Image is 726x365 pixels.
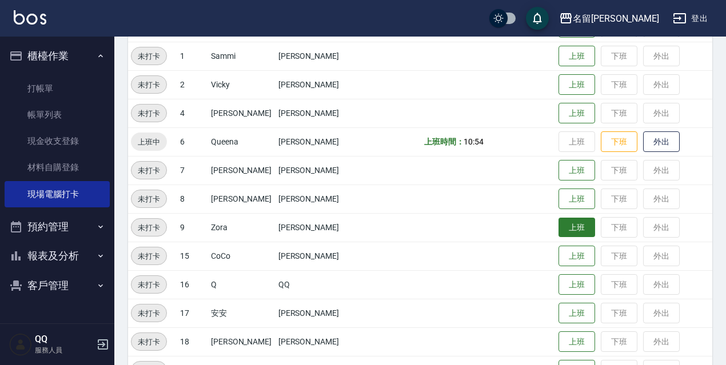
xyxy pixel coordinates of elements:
button: 上班 [559,103,595,124]
span: 未打卡 [131,107,166,119]
td: 9 [177,213,208,242]
td: Sammi [208,42,276,70]
td: 15 [177,242,208,270]
td: [PERSON_NAME] [276,70,354,99]
td: [PERSON_NAME] [276,299,354,327]
span: 未打卡 [131,307,166,319]
button: 預約管理 [5,212,110,242]
button: 上班 [559,303,595,324]
td: [PERSON_NAME] [208,156,276,184]
td: 16 [177,270,208,299]
td: 17 [177,299,208,327]
button: 上班 [559,218,595,238]
img: Person [9,333,32,356]
button: 上班 [559,188,595,210]
div: 名留[PERSON_NAME] [573,11,659,26]
td: [PERSON_NAME] [276,156,354,184]
a: 現金收支登錄 [5,128,110,154]
button: 報表及分析 [5,241,110,271]
td: 6 [177,127,208,156]
button: 客戶管理 [5,271,110,300]
td: [PERSON_NAME] [276,184,354,213]
button: 上班 [559,74,595,95]
td: 1 [177,42,208,70]
button: 上班 [559,246,595,267]
td: 8 [177,184,208,213]
span: 10:54 [464,137,484,146]
td: 18 [177,327,208,356]
img: Logo [14,10,46,25]
button: 上班 [559,160,595,181]
td: 2 [177,70,208,99]
button: 櫃檯作業 [5,41,110,71]
td: [PERSON_NAME] [208,184,276,213]
td: Q [208,270,276,299]
td: Zora [208,213,276,242]
td: [PERSON_NAME] [208,99,276,127]
span: 未打卡 [131,50,166,62]
span: 未打卡 [131,336,166,348]
span: 未打卡 [131,79,166,91]
td: [PERSON_NAME] [276,42,354,70]
td: 4 [177,99,208,127]
td: [PERSON_NAME] [276,127,354,156]
td: CoCo [208,242,276,270]
td: 7 [177,156,208,184]
td: Vicky [208,70,276,99]
span: 未打卡 [131,222,166,234]
h5: QQ [35,334,93,345]
button: 上班 [559,274,595,295]
td: [PERSON_NAME] [276,99,354,127]
td: QQ [276,270,354,299]
a: 材料自購登錄 [5,154,110,181]
td: [PERSON_NAME] [276,327,354,356]
span: 未打卡 [131,165,166,177]
td: Queena [208,127,276,156]
button: 上班 [559,331,595,352]
a: 打帳單 [5,75,110,102]
span: 上班中 [131,136,167,148]
p: 服務人員 [35,345,93,355]
button: save [526,7,549,30]
span: 未打卡 [131,193,166,205]
td: [PERSON_NAME] [208,327,276,356]
button: 上班 [559,46,595,67]
button: 登出 [668,8,712,29]
button: 名留[PERSON_NAME] [555,7,664,30]
button: 外出 [643,131,680,153]
a: 帳單列表 [5,102,110,128]
td: [PERSON_NAME] [276,213,354,242]
td: [PERSON_NAME] [276,242,354,270]
span: 未打卡 [131,279,166,291]
b: 上班時間： [424,137,464,146]
td: 安安 [208,299,276,327]
button: 下班 [601,131,637,153]
span: 未打卡 [131,250,166,262]
a: 現場電腦打卡 [5,181,110,207]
